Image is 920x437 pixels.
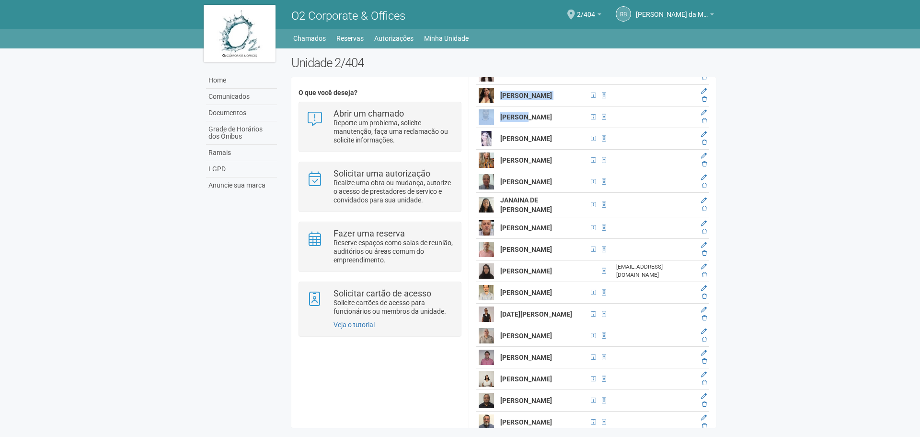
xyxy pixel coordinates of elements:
strong: [PERSON_NAME] [500,267,552,275]
a: Excluir membro [702,336,707,343]
a: 2/404 [577,12,601,20]
strong: [PERSON_NAME] [500,113,552,121]
a: Comunicados [206,89,277,105]
a: Excluir membro [702,423,707,429]
a: Editar membro [701,153,707,159]
span: 2/404 [577,1,595,18]
a: Excluir membro [702,379,707,386]
a: Home [206,72,277,89]
a: Editar membro [701,242,707,248]
a: Excluir membro [702,250,707,257]
a: Editar membro [701,328,707,335]
a: LGPD [206,161,277,177]
a: Editar membro [701,307,707,313]
a: Excluir membro [702,139,707,146]
p: Reporte um problema, solicite manutenção, faça uma reclamação ou solicite informações. [333,118,454,144]
img: user.png [479,414,494,430]
a: Excluir membro [702,74,707,81]
a: Ramais [206,145,277,161]
strong: [PERSON_NAME] [500,224,552,232]
img: user.png [479,371,494,387]
a: Editar membro [701,393,707,400]
strong: Fazer uma reserva [333,228,405,238]
a: Editar membro [701,414,707,421]
img: user.png [479,174,494,189]
strong: JANAINA DE [PERSON_NAME] [500,196,552,213]
h4: O que você deseja? [299,89,461,96]
a: Excluir membro [702,293,707,300]
a: Editar membro [701,131,707,138]
a: Excluir membro [702,161,707,167]
img: user.png [479,263,494,279]
strong: [PERSON_NAME] [500,178,552,186]
strong: [DATE][PERSON_NAME] [500,310,572,318]
img: user.png [479,307,494,322]
a: Solicitar uma autorização Realize uma obra ou mudança, autorize o acesso de prestadores de serviç... [306,169,453,204]
a: Fazer uma reserva Reserve espaços como salas de reunião, auditórios ou áreas comum do empreendime... [306,229,453,264]
strong: [PERSON_NAME] [500,289,552,296]
a: Editar membro [701,220,707,227]
a: Excluir membro [702,96,707,103]
img: logo.jpg [204,5,276,62]
strong: [PERSON_NAME] [500,156,552,164]
span: O2 Corporate & Offices [291,9,405,23]
a: Excluir membro [702,272,707,278]
img: user.png [479,197,494,213]
img: user.png [479,88,494,103]
a: Excluir membro [702,205,707,212]
strong: [PERSON_NAME] [500,397,552,404]
strong: [PERSON_NAME] [500,135,552,142]
img: user.png [479,285,494,300]
strong: [PERSON_NAME] [500,354,552,361]
strong: [PERSON_NAME] [500,332,552,340]
a: Autorizações [374,32,414,45]
strong: [PERSON_NAME] [500,375,552,383]
span: Raul Barrozo da Motta Junior [636,1,708,18]
div: [EMAIL_ADDRESS][DOMAIN_NAME] [616,263,694,279]
a: Excluir membro [702,228,707,235]
p: Realize uma obra ou mudança, autorize o acesso de prestadores de serviço e convidados para sua un... [333,178,454,204]
a: Excluir membro [702,118,707,124]
img: user.png [479,153,494,168]
a: Veja o tutorial [333,321,375,329]
a: Excluir membro [702,315,707,321]
img: user.png [479,242,494,257]
a: Editar membro [701,285,707,292]
strong: Abrir um chamado [333,108,404,118]
p: Reserve espaços como salas de reunião, auditórios ou áreas comum do empreendimento. [333,238,454,264]
a: Editar membro [701,174,707,181]
strong: [PERSON_NAME] [500,246,552,253]
strong: Solicitar cartão de acesso [333,288,431,298]
img: user.png [479,393,494,408]
a: Excluir membro [702,358,707,365]
strong: [PERSON_NAME] [500,92,552,99]
a: Editar membro [701,350,707,356]
h2: Unidade 2/404 [291,56,716,70]
a: Editar membro [701,109,707,116]
a: Chamados [293,32,326,45]
a: Minha Unidade [424,32,469,45]
a: Editar membro [701,88,707,94]
a: [PERSON_NAME] da Motta Junior [636,12,714,20]
a: Anuncie sua marca [206,177,277,193]
a: Editar membro [701,371,707,378]
strong: [PERSON_NAME] [500,418,552,426]
img: user.png [479,350,494,365]
a: Excluir membro [702,182,707,189]
a: Solicitar cartão de acesso Solicite cartões de acesso para funcionários ou membros da unidade. [306,289,453,316]
img: user.png [479,328,494,343]
a: RB [616,6,631,22]
a: Grade de Horários dos Ônibus [206,121,277,145]
a: Documentos [206,105,277,121]
a: Excluir membro [702,401,707,408]
a: Abrir um chamado Reporte um problema, solicite manutenção, faça uma reclamação ou solicite inform... [306,109,453,144]
img: user.png [479,109,494,125]
img: user.png [479,131,494,146]
p: Solicite cartões de acesso para funcionários ou membros da unidade. [333,298,454,316]
img: user.png [479,220,494,236]
strong: Solicitar uma autorização [333,168,430,178]
a: Editar membro [701,197,707,204]
a: Editar membro [701,263,707,270]
a: Reservas [336,32,364,45]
